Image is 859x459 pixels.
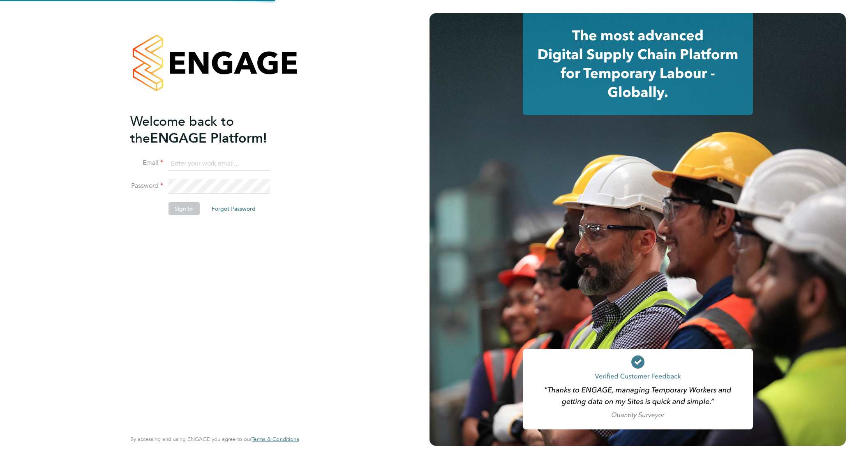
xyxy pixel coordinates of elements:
[168,202,199,215] button: Sign In
[205,202,262,215] button: Forgot Password
[252,436,299,443] a: Terms & Conditions
[130,113,291,146] h2: ENGAGE Platform!
[130,159,163,167] label: Email
[130,113,234,146] span: Welcome back to the
[130,182,163,190] label: Password
[168,156,270,171] input: Enter your work email...
[130,436,299,443] span: By accessing and using ENGAGE you agree to our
